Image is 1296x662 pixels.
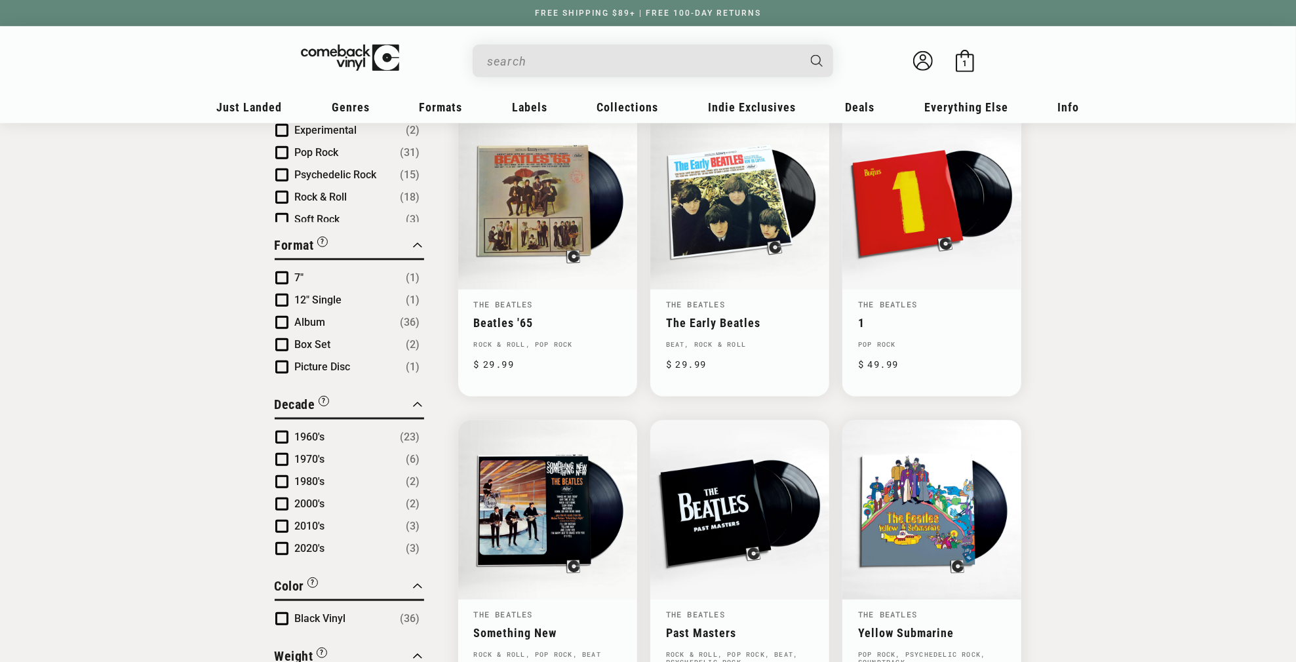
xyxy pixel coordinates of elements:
span: Labels [512,100,547,114]
span: Number of products: (2) [406,474,420,490]
a: FREE SHIPPING $89+ | FREE 100-DAY RETURNS [522,9,774,18]
span: Number of products: (36) [401,611,420,627]
span: Number of products: (1) [406,359,420,375]
span: 2020's [295,542,325,555]
a: Past Masters [666,626,814,640]
span: Collections [597,100,659,114]
span: Number of products: (15) [401,167,420,183]
span: Number of products: (31) [401,145,420,161]
span: Deals [846,100,875,114]
div: Search [473,45,833,77]
span: Psychedelic Rock [295,168,377,181]
a: Beatles '65 [474,316,621,330]
a: The Early Beatles [666,316,814,330]
a: Yellow Submarine [858,626,1006,640]
a: The Beatles [858,299,917,309]
a: The Beatles [666,609,725,619]
span: Genres [332,100,370,114]
span: Album [295,316,326,328]
button: Filter by Decade [275,395,329,418]
span: Formats [420,100,463,114]
span: Number of products: (3) [406,212,420,227]
span: Number of products: (3) [406,518,420,534]
span: Number of products: (2) [406,496,420,512]
span: Number of products: (3) [406,541,420,556]
input: search [487,48,798,75]
span: Soft Rock [295,213,340,225]
span: Color [275,578,305,594]
span: Number of products: (23) [401,429,420,445]
span: 1 [962,59,967,69]
span: 7" [295,271,304,284]
span: 1980's [295,475,325,488]
span: Number of products: (1) [406,292,420,308]
span: Just Landed [217,100,283,114]
span: Pop Rock [295,146,339,159]
span: 2010's [295,520,325,532]
span: Number of products: (2) [406,123,420,138]
a: The Beatles [858,609,917,619]
span: Number of products: (18) [401,189,420,205]
span: Indie Exclusives [708,100,796,114]
a: Something New [474,626,621,640]
span: Format [275,237,314,253]
a: The Beatles [474,609,533,619]
span: Decade [275,397,315,412]
span: Picture Disc [295,360,351,373]
button: Search [799,45,835,77]
a: The Beatles [666,299,725,309]
span: Number of products: (6) [406,452,420,467]
span: 1970's [295,453,325,465]
button: Filter by Format [275,235,328,258]
span: 12" Single [295,294,342,306]
button: Filter by Color [275,576,319,599]
span: Number of products: (36) [401,315,420,330]
a: 1 [858,316,1006,330]
span: Number of products: (2) [406,337,420,353]
a: The Beatles [474,299,533,309]
span: 2000's [295,497,325,510]
span: Info [1058,100,1080,114]
span: Experimental [295,124,357,136]
span: Box Set [295,338,331,351]
span: Number of products: (1) [406,270,420,286]
span: Black Vinyl [295,612,346,625]
span: Everything Else [924,100,1008,114]
span: 1960's [295,431,325,443]
span: Rock & Roll [295,191,347,203]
